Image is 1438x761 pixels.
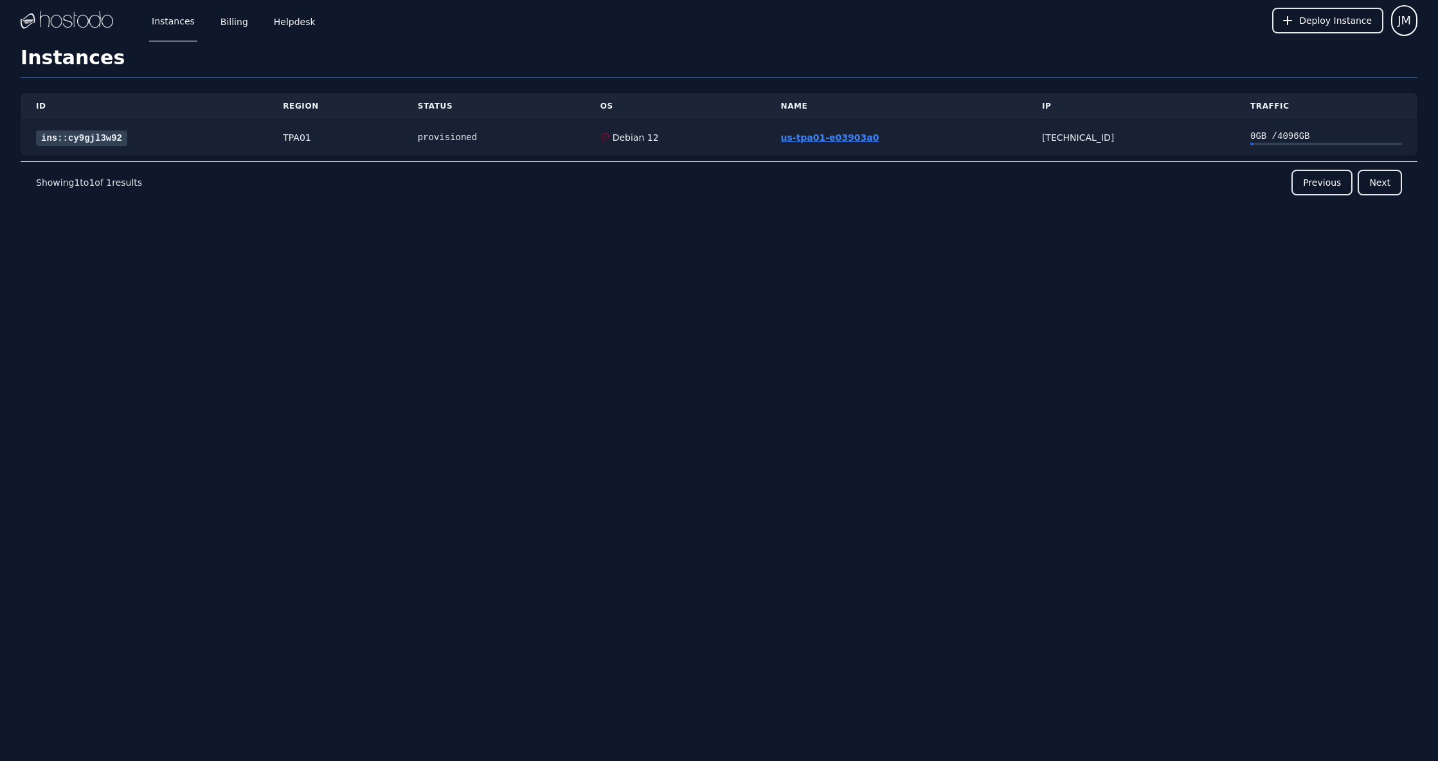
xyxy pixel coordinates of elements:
[1358,170,1402,195] button: Next
[402,93,585,120] th: Status
[1250,130,1402,143] div: 0 GB / 4096 GB
[21,161,1417,203] nav: Pagination
[1299,14,1372,27] span: Deploy Instance
[1042,131,1219,144] div: [TECHNICAL_ID]
[1235,93,1417,120] th: Traffic
[600,133,610,143] img: Debian 12
[21,93,267,120] th: ID
[74,177,80,188] span: 1
[766,93,1027,120] th: Name
[267,93,402,120] th: Region
[89,177,94,188] span: 1
[36,130,127,146] a: ins::cy9gjl3w92
[1291,170,1353,195] button: Previous
[21,11,113,30] img: Logo
[610,131,659,144] div: Debian 12
[1027,93,1235,120] th: IP
[283,131,387,144] div: TPA01
[106,177,112,188] span: 1
[36,176,142,189] p: Showing to of results
[1398,12,1411,30] span: JM
[21,46,1417,78] h1: Instances
[418,131,570,144] div: provisioned
[1272,8,1383,33] button: Deploy Instance
[781,132,879,143] a: us-tpa01-e03903a0
[585,93,766,120] th: OS
[1391,5,1417,36] button: User menu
